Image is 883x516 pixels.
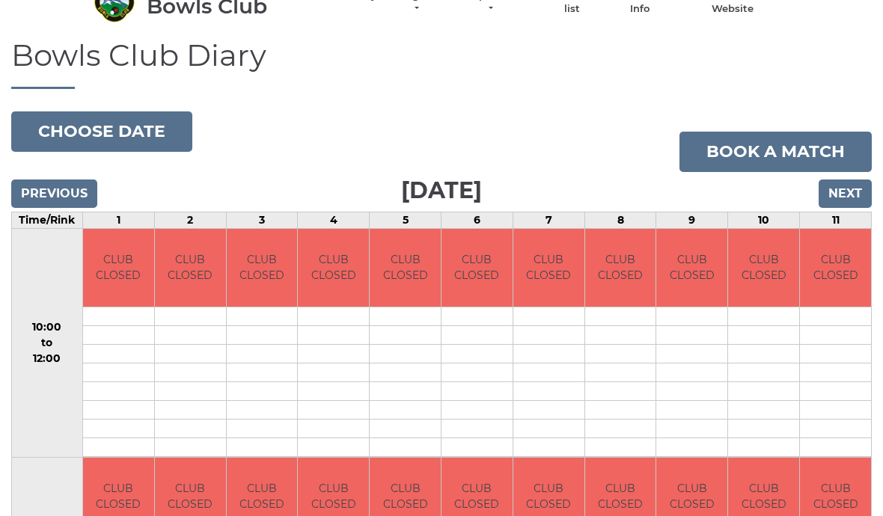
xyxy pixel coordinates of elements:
td: CLUB CLOSED [441,229,513,307]
input: Previous [11,179,97,208]
td: 10:00 to 12:00 [12,228,83,458]
td: CLUB CLOSED [298,229,369,307]
td: 4 [298,212,370,228]
button: Choose date [11,111,192,152]
td: 6 [441,212,513,228]
td: 3 [226,212,298,228]
td: CLUB CLOSED [513,229,584,307]
td: 7 [513,212,584,228]
h1: Bowls Club Diary [11,39,872,89]
td: CLUB CLOSED [370,229,441,307]
td: CLUB CLOSED [155,229,226,307]
td: 10 [728,212,800,228]
td: CLUB CLOSED [227,229,298,307]
td: CLUB CLOSED [800,229,871,307]
td: CLUB CLOSED [585,229,656,307]
td: 1 [82,212,154,228]
td: Time/Rink [12,212,83,228]
td: 2 [154,212,226,228]
td: 11 [800,212,872,228]
td: 8 [584,212,656,228]
td: CLUB CLOSED [83,229,154,307]
td: 5 [370,212,441,228]
a: Book a match [679,132,872,172]
input: Next [819,179,872,208]
td: CLUB CLOSED [728,229,799,307]
td: CLUB CLOSED [656,229,727,307]
td: 9 [656,212,728,228]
